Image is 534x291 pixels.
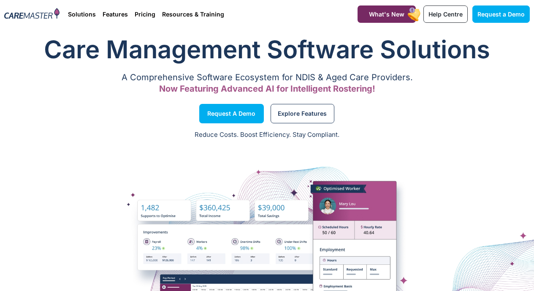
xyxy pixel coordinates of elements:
img: CareMaster Logo [4,8,60,20]
a: Help Centre [423,5,468,23]
span: Request a Demo [477,11,525,18]
a: Explore Features [271,104,334,123]
span: Now Featuring Advanced AI for Intelligent Rostering! [159,84,375,94]
span: Request a Demo [207,112,255,116]
a: What's New [358,5,416,23]
span: Help Centre [428,11,463,18]
a: Request a Demo [199,104,264,123]
span: What's New [369,11,404,18]
p: Reduce Costs. Boost Efficiency. Stay Compliant. [5,130,529,140]
p: A Comprehensive Software Ecosystem for NDIS & Aged Care Providers. [4,75,530,80]
h1: Care Management Software Solutions [4,33,530,66]
a: Request a Demo [472,5,530,23]
span: Explore Features [278,112,327,116]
